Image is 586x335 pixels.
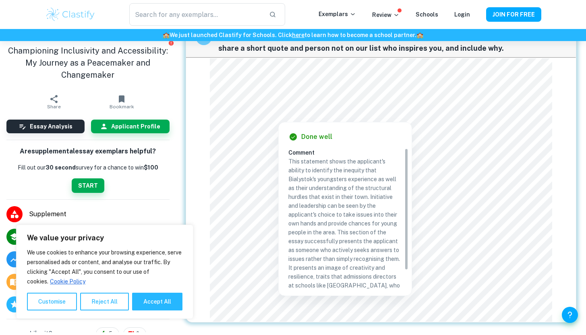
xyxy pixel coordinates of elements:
a: here [292,32,304,38]
span: Share [47,104,61,110]
span: 🏫 [416,32,423,38]
p: This statement shows the applicant's ability to identify the inequity that Bialystok's youngsters... [288,157,402,308]
button: Applicant Profile [91,120,169,133]
p: Exemplars [319,10,356,19]
h6: We just launched Clastify for Schools. Click to learn how to become a school partner. [2,31,584,39]
button: Reject All [80,293,129,310]
b: 30 second [46,164,76,171]
a: Cookie Policy [50,278,86,285]
input: Search for any exemplars... [129,3,262,26]
p: Review [372,10,400,19]
span: Bookmark [110,104,134,110]
button: JOIN FOR FREE [486,7,541,22]
h6: Essay Analysis [30,122,72,131]
button: Share [20,91,88,113]
img: Clastify logo [45,6,96,23]
h6: Comment [288,148,402,157]
button: Customise [27,293,77,310]
button: Bookmark [88,91,155,113]
button: Help and Feedback [562,307,578,323]
h6: Applicant Profile [111,122,160,131]
p: Fill out our survey for a chance to win [18,163,158,172]
strong: $100 [144,164,158,171]
span: Supplement [29,209,170,219]
p: We use cookies to enhance your browsing experience, serve personalised ads or content, and analys... [27,248,182,286]
div: We value your privacy [16,225,193,319]
button: Report issue [168,40,174,46]
button: Essay Analysis [6,120,85,133]
a: Login [454,11,470,18]
button: START [72,178,104,193]
span: 🏫 [163,32,170,38]
button: Accept All [132,293,182,310]
h1: Championing Inclusivity and Accessibility: My Journey as a Peacemaker and Changemaker [6,45,170,81]
h6: Done well [301,132,332,142]
a: Schools [416,11,438,18]
p: We value your privacy [27,233,182,243]
h6: Are supplemental essay exemplars helpful? [20,147,156,157]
